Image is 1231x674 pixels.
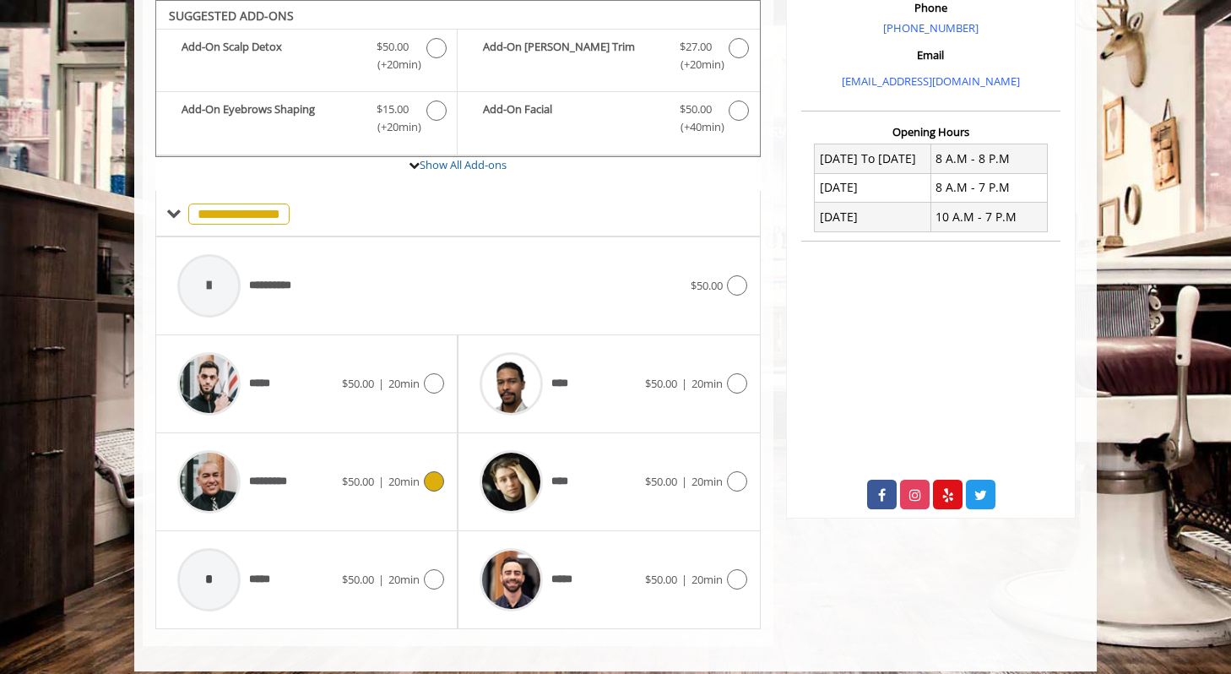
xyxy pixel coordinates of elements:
b: Add-On Scalp Detox [182,38,360,73]
label: Add-On Scalp Detox [165,38,448,78]
span: $15.00 [377,101,409,118]
span: 20min [388,376,420,391]
span: | [378,572,384,587]
label: Add-On Eyebrows Shaping [165,101,448,140]
h3: Opening Hours [801,126,1060,138]
span: | [378,376,384,391]
span: $50.00 [377,38,409,56]
td: [DATE] To [DATE] [815,144,931,173]
span: $50.00 [342,474,374,489]
b: Add-On Eyebrows Shaping [182,101,360,136]
span: | [681,474,687,489]
a: [EMAIL_ADDRESS][DOMAIN_NAME] [842,73,1020,89]
span: (+20min ) [670,56,720,73]
span: | [681,376,687,391]
a: Show All Add-ons [420,157,507,172]
span: 20min [691,572,723,587]
b: Add-On [PERSON_NAME] Trim [483,38,662,73]
span: 20min [388,572,420,587]
td: 10 A.M - 7 P.M [930,203,1047,231]
td: 8 A.M - 7 P.M [930,173,1047,202]
h3: Email [805,49,1056,61]
span: $50.00 [342,376,374,391]
span: | [681,572,687,587]
span: $50.00 [342,572,374,587]
span: 20min [691,376,723,391]
span: $50.00 [691,278,723,293]
td: [DATE] [815,203,931,231]
span: $27.00 [680,38,712,56]
td: 8 A.M - 8 P.M [930,144,1047,173]
b: SUGGESTED ADD-ONS [169,8,294,24]
span: (+40min ) [670,118,720,136]
span: 20min [691,474,723,489]
span: $50.00 [680,101,712,118]
span: (+20min ) [368,56,418,73]
label: Add-On Facial [466,101,751,140]
h3: Phone [805,2,1056,14]
a: [PHONE_NUMBER] [883,20,979,35]
span: 20min [388,474,420,489]
label: Add-On Beard Trim [466,38,751,78]
span: $50.00 [645,474,677,489]
span: | [378,474,384,489]
span: (+20min ) [368,118,418,136]
span: $50.00 [645,376,677,391]
b: Add-On Facial [483,101,662,136]
td: [DATE] [815,173,931,202]
span: $50.00 [645,572,677,587]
